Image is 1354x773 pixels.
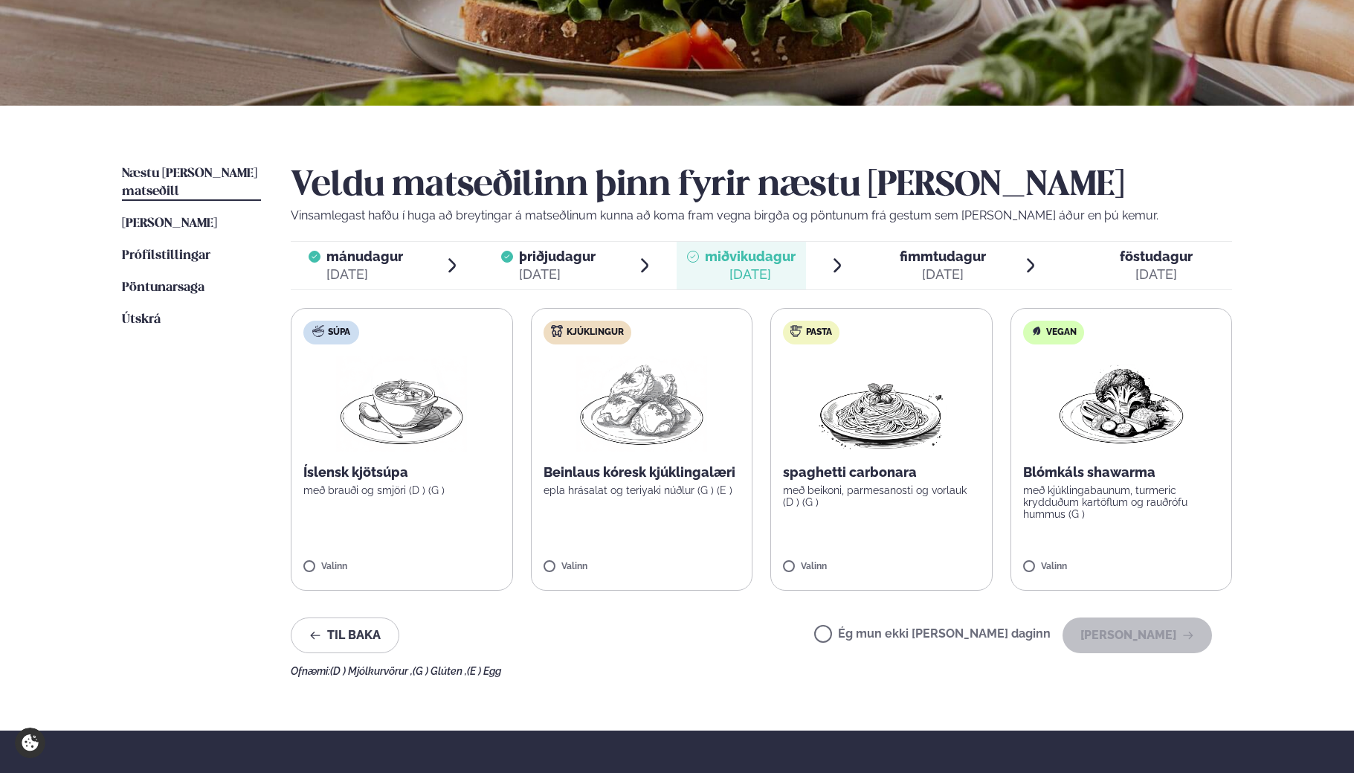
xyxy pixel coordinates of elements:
[1046,327,1077,339] span: Vegan
[1120,248,1193,264] span: föstudagur
[336,356,467,452] img: Soup.png
[413,665,467,677] span: (G ) Glúten ,
[303,484,500,496] p: með brauði og smjöri (D ) (G )
[330,665,413,677] span: (D ) Mjólkurvörur ,
[122,281,204,294] span: Pöntunarsaga
[1120,266,1193,283] div: [DATE]
[291,207,1232,225] p: Vinsamlegast hafðu í huga að breytingar á matseðlinum kunna að koma fram vegna birgða og pöntunum...
[303,464,500,481] p: Íslensk kjötsúpa
[122,247,210,265] a: Prófílstillingar
[122,313,161,326] span: Útskrá
[567,327,624,339] span: Kjúklingur
[806,327,832,339] span: Pasta
[544,484,741,496] p: epla hrásalat og teriyaki núðlur (G ) (E )
[122,215,217,233] a: [PERSON_NAME]
[328,327,350,339] span: Súpa
[519,266,596,283] div: [DATE]
[15,728,45,758] a: Cookie settings
[122,279,204,297] a: Pöntunarsaga
[900,248,986,264] span: fimmtudagur
[1031,325,1042,337] img: Vegan.svg
[1063,618,1212,653] button: [PERSON_NAME]
[122,167,257,198] span: Næstu [PERSON_NAME] matseðill
[783,464,980,481] p: spaghetti carbonara
[544,464,741,481] p: Beinlaus kóresk kjúklingalæri
[291,665,1232,677] div: Ofnæmi:
[783,484,980,508] p: með beikoni, parmesanosti og vorlauk (D ) (G )
[1023,464,1220,481] p: Blómkáls shawarma
[467,665,501,677] span: (E ) Egg
[519,248,596,264] span: þriðjudagur
[1023,484,1220,520] p: með kjúklingabaunum, turmeric krydduðum kartöflum og rauðrófu hummus (G )
[1056,356,1187,452] img: Vegan.png
[326,248,403,264] span: mánudagur
[291,618,399,653] button: Til baka
[816,356,947,452] img: Spagetti.png
[705,266,796,283] div: [DATE]
[900,266,986,283] div: [DATE]
[326,266,403,283] div: [DATE]
[122,217,217,230] span: [PERSON_NAME]
[551,325,563,337] img: chicken.svg
[291,165,1232,207] h2: Veldu matseðilinn þinn fyrir næstu [PERSON_NAME]
[705,248,796,264] span: miðvikudagur
[122,165,261,201] a: Næstu [PERSON_NAME] matseðill
[122,311,161,329] a: Útskrá
[122,249,210,262] span: Prófílstillingar
[576,356,707,452] img: Chicken-thighs.png
[312,325,324,337] img: soup.svg
[790,325,802,337] img: pasta.svg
